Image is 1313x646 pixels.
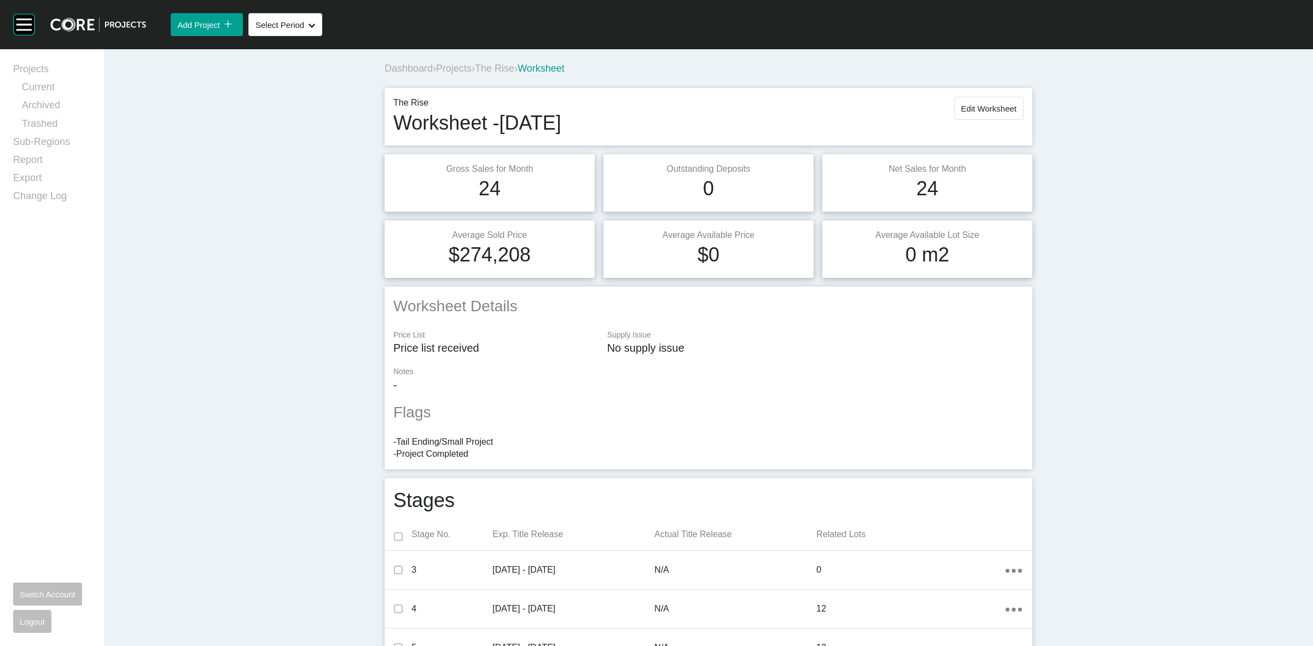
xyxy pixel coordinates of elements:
[433,63,436,74] span: ›
[13,610,51,633] button: Logout
[816,528,1005,540] p: Related Lots
[816,564,1005,576] p: 0
[13,153,91,171] a: Report
[492,603,654,615] p: [DATE] - [DATE]
[612,163,805,175] p: Outstanding Deposits
[698,241,719,269] h1: $0
[385,63,433,74] a: Dashboard
[514,63,518,74] span: ›
[171,13,243,36] button: Add Project
[492,528,654,540] p: Exp. Title Release
[248,13,322,36] button: Select Period
[177,20,220,30] span: Add Project
[393,448,1024,460] li: - Project Completed
[393,401,1024,423] h2: Flags
[13,135,91,153] a: Sub-Regions
[13,62,91,80] a: Projects
[479,175,501,202] h1: 24
[393,109,561,137] h1: Worksheet - [DATE]
[703,175,714,202] h1: 0
[393,163,586,175] p: Gross Sales for Month
[411,564,492,576] p: 3
[518,63,565,74] span: Worksheet
[13,583,82,606] button: Switch Account
[411,603,492,615] p: 4
[816,603,1005,615] p: 12
[13,189,91,207] a: Change Log
[50,18,146,32] img: core-logo-dark.3138cae2.png
[449,241,531,269] h1: $274,208
[393,340,596,356] p: Price list received
[22,80,91,98] a: Current
[612,229,805,241] p: Average Available Price
[20,617,45,626] span: Logout
[472,63,475,74] span: ›
[475,63,514,74] a: The Rise
[22,98,91,117] a: Archived
[13,171,91,189] a: Export
[654,528,816,540] p: Actual Title Release
[607,330,1024,341] p: Supply Issue
[831,229,1024,241] p: Average Available Lot Size
[916,175,938,202] h1: 24
[393,97,561,109] p: The Rise
[654,564,816,576] p: N/A
[22,117,91,135] a: Trashed
[393,377,1024,393] p: -
[654,603,816,615] p: N/A
[393,229,586,241] p: Average Sold Price
[411,528,492,540] p: Stage No.
[393,330,596,341] p: Price List
[831,163,1024,175] p: Net Sales for Month
[393,487,455,514] h1: Stages
[905,241,949,269] h1: 0 m2
[436,63,472,74] a: Projects
[492,564,654,576] p: [DATE] - [DATE]
[393,366,1024,377] p: Notes
[255,20,304,30] span: Select Period
[393,295,1024,317] h2: Worksheet Details
[961,104,1016,113] span: Edit Worksheet
[607,340,1024,356] p: No supply issue
[954,97,1024,120] button: Edit Worksheet
[393,436,1024,448] li: - Tail Ending/Small Project
[20,590,75,599] span: Switch Account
